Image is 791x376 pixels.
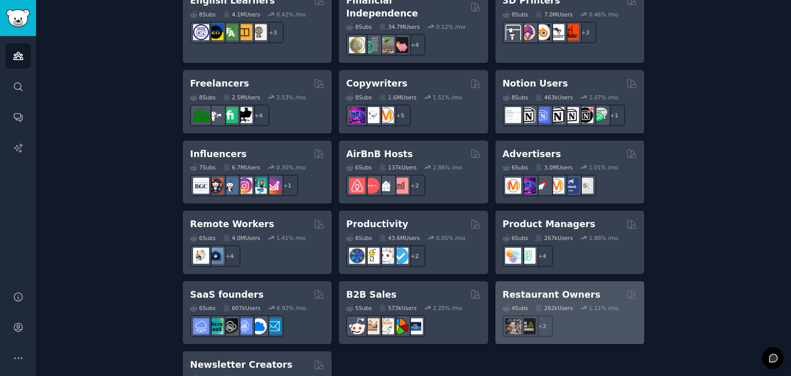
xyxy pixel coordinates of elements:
[190,164,216,171] div: 7 Sub s
[208,107,223,123] img: freelance_forhire
[223,11,261,18] div: 4.1M Users
[531,315,553,337] div: + 2
[193,24,209,40] img: languagelearning
[520,248,536,264] img: ProductMgmt
[436,23,466,30] div: 0.12 % /mo
[349,37,365,53] img: UKPersonalFinance
[505,24,521,40] img: 3Dprinting
[548,107,564,123] img: NotionGeeks
[190,304,216,312] div: 6 Sub s
[222,318,238,334] img: NoCodeSaaS
[346,23,372,30] div: 8 Sub s
[534,24,550,40] img: blender
[392,318,408,334] img: B2BSales
[505,318,521,334] img: restaurantowners
[222,107,238,123] img: Fiverr
[433,164,462,171] div: 2.86 % /mo
[433,94,462,101] div: 1.51 % /mo
[251,178,267,194] img: influencermarketing
[392,37,408,53] img: fatFIRE
[379,23,420,30] div: 34.7M Users
[265,318,281,334] img: SaaS_Email_Marketing
[503,11,528,18] div: 8 Sub s
[535,164,573,171] div: 3.0M Users
[575,22,596,43] div: + 3
[190,288,264,301] h2: SaaS founders
[503,94,528,101] div: 8 Sub s
[535,304,573,312] div: 262k Users
[349,318,365,334] img: sales
[277,175,298,196] div: + 1
[520,24,536,40] img: 3Dmodeling
[379,304,417,312] div: 573k Users
[251,318,267,334] img: B2BSaaS
[190,234,216,242] div: 6 Sub s
[378,37,394,53] img: Fire
[193,107,209,123] img: forhire
[208,178,223,194] img: socialmedia
[520,178,536,194] img: SEO
[378,107,394,123] img: content_marketing
[349,107,365,123] img: SEO
[404,245,425,267] div: + 2
[436,234,466,242] div: 0.05 % /mo
[193,318,209,334] img: SaaS
[548,178,564,194] img: advertising
[346,94,372,101] div: 8 Sub s
[223,94,261,101] div: 2.5M Users
[364,107,380,123] img: KeepWriting
[534,178,550,194] img: PPC
[604,105,625,126] div: + 1
[404,175,425,196] div: + 2
[190,148,247,161] h2: Influencers
[503,288,600,301] h2: Restaurant Owners
[535,234,573,242] div: 267k Users
[190,94,216,101] div: 8 Sub s
[563,107,579,123] img: AskNotion
[503,164,528,171] div: 6 Sub s
[277,304,306,312] div: 6.92 % /mo
[589,304,618,312] div: 1.11 % /mo
[193,178,209,194] img: BeautyGuruChatter
[277,234,306,242] div: 1.41 % /mo
[520,318,536,334] img: BarOwners
[208,318,223,334] img: microsaas
[364,318,380,334] img: salestechniques
[589,164,618,171] div: 1.01 % /mo
[223,234,261,242] div: 4.0M Users
[236,24,252,40] img: LearnEnglishOnReddit
[379,94,417,101] div: 1.6M Users
[535,94,573,101] div: 463k Users
[222,178,238,194] img: Instagram
[346,218,408,231] h2: Productivity
[503,304,528,312] div: 4 Sub s
[505,107,521,123] img: Notiontemplates
[503,148,561,161] h2: Advertisers
[563,178,579,194] img: FacebookAds
[349,178,365,194] img: airbnb_hosts
[219,245,240,267] div: + 4
[534,107,550,123] img: FreeNotionTemplates
[346,77,407,90] h2: Copywriters
[563,24,579,40] img: FixMyPrint
[349,248,365,264] img: LifeProTips
[589,94,618,101] div: 1.07 % /mo
[392,248,408,264] img: getdisciplined
[407,318,423,334] img: B_2_B_Selling_Tips
[262,22,284,43] div: + 3
[208,248,223,264] img: work
[248,105,269,126] div: + 4
[503,77,568,90] h2: Notion Users
[378,178,394,194] img: rentalproperties
[505,248,521,264] img: ProductManagement
[364,37,380,53] img: FinancialPlanning
[6,9,30,27] img: GummySearch logo
[236,318,252,334] img: SaaSSales
[223,164,261,171] div: 6.7M Users
[190,218,274,231] h2: Remote Workers
[190,358,293,371] h2: Newsletter Creators
[277,11,306,18] div: 0.42 % /mo
[346,288,397,301] h2: B2B Sales
[222,24,238,40] img: language_exchange
[346,304,372,312] div: 5 Sub s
